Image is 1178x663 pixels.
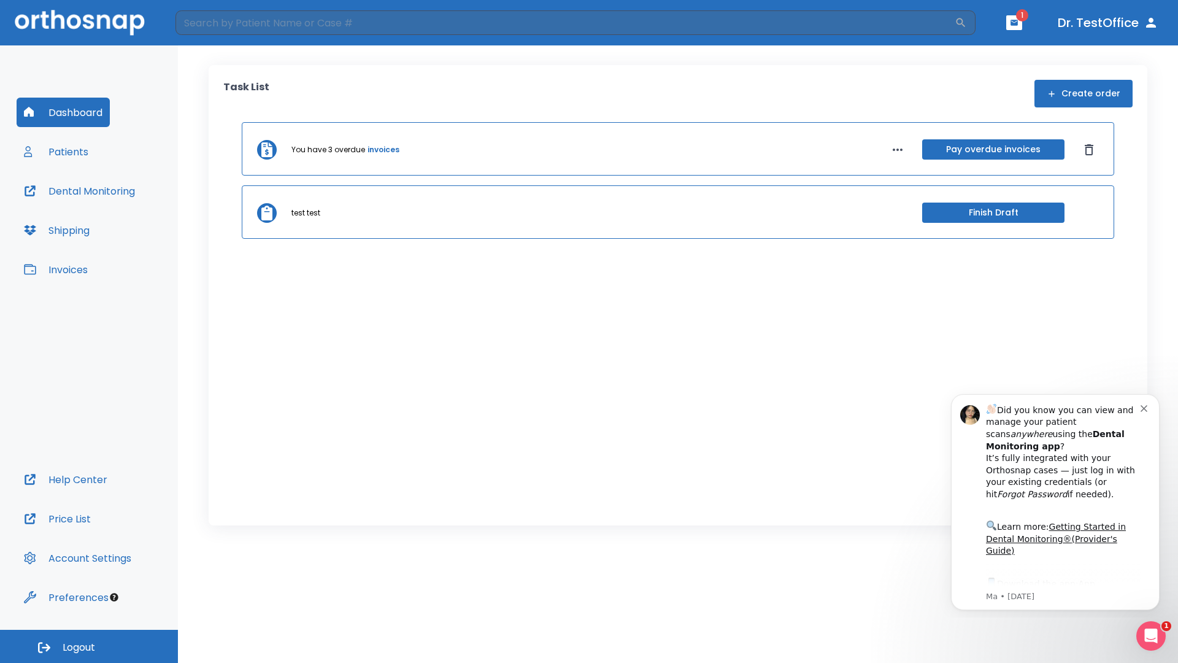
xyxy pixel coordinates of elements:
[17,176,142,206] button: Dental Monitoring
[17,543,139,573] button: Account Settings
[53,196,163,218] a: App Store
[175,10,955,35] input: Search by Patient Name or Case #
[1053,12,1163,34] button: Dr. TestOffice
[223,80,269,107] p: Task List
[1136,621,1166,651] iframe: Intercom live chat
[1079,140,1099,160] button: Dismiss
[291,207,320,219] p: test test
[291,144,365,155] p: You have 3 overdue
[368,144,399,155] a: invoices
[17,98,110,127] button: Dashboard
[933,383,1178,618] iframe: Intercom notifications message
[109,592,120,603] div: Tooltip anchor
[53,193,208,255] div: Download the app: | ​ Let us know if you need help getting started!
[1016,9,1028,21] span: 1
[53,208,208,219] p: Message from Ma, sent 4w ago
[17,255,95,284] button: Invoices
[63,641,95,654] span: Logout
[17,504,98,533] button: Price List
[17,583,116,612] button: Preferences
[922,203,1064,223] button: Finish Draft
[17,137,96,166] button: Patients
[17,215,97,245] button: Shipping
[15,10,145,35] img: Orthosnap
[17,465,115,494] button: Help Center
[1034,80,1133,107] button: Create order
[922,139,1064,160] button: Pay overdue invoices
[208,19,218,29] button: Dismiss notification
[1161,621,1171,631] span: 1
